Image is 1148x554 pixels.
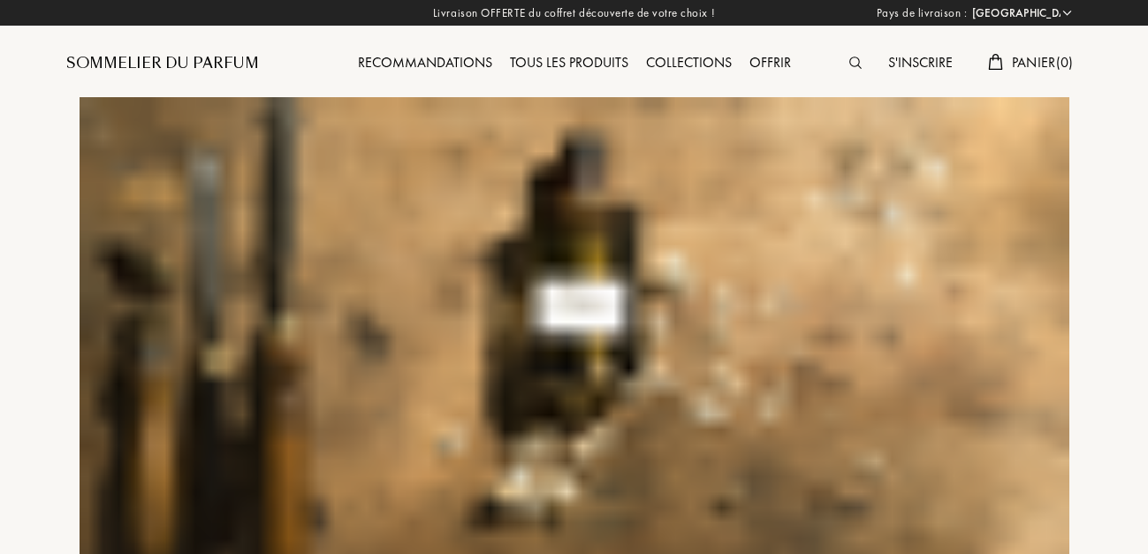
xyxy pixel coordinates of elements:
img: arrow_w.png [1061,6,1074,19]
div: Collections [637,52,741,75]
a: Offrir [741,53,800,72]
div: Offrir [741,52,800,75]
img: search_icn.svg [849,57,862,69]
span: Pays de livraison : [877,4,968,22]
span: Panier ( 0 ) [1012,53,1074,72]
a: Collections [637,53,741,72]
div: S'inscrire [879,52,962,75]
img: cart.svg [988,54,1002,70]
div: Recommandations [349,52,501,75]
a: Tous les produits [501,53,637,72]
div: Tous les produits [501,52,637,75]
a: S'inscrire [879,53,962,72]
a: Sommelier du Parfum [66,53,259,74]
a: Recommandations [349,53,501,72]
